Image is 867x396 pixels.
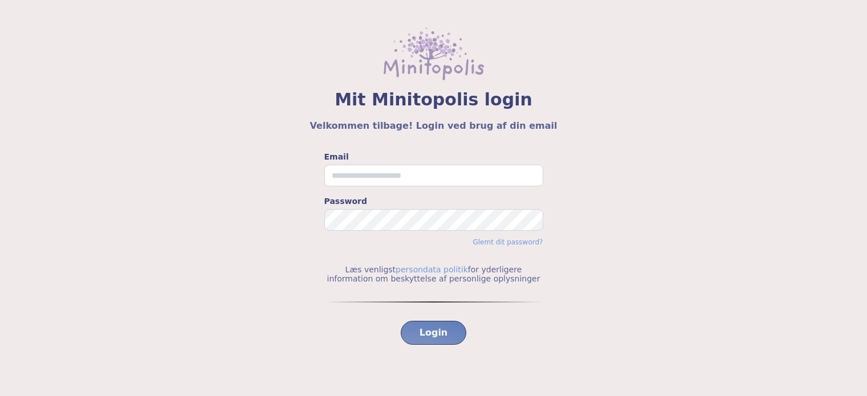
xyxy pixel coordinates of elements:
[324,151,543,162] label: Email
[396,265,468,274] a: persondata politik
[27,89,840,110] span: Mit Minitopolis login
[401,321,467,345] button: Login
[473,238,543,246] a: Glemt dit password?
[420,326,448,340] span: Login
[324,265,543,283] p: Læs venligst for yderligere information om beskyttelse af personlige oplysninger
[324,195,543,207] label: Password
[27,119,840,133] h5: Velkommen tilbage! Login ved brug af din email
